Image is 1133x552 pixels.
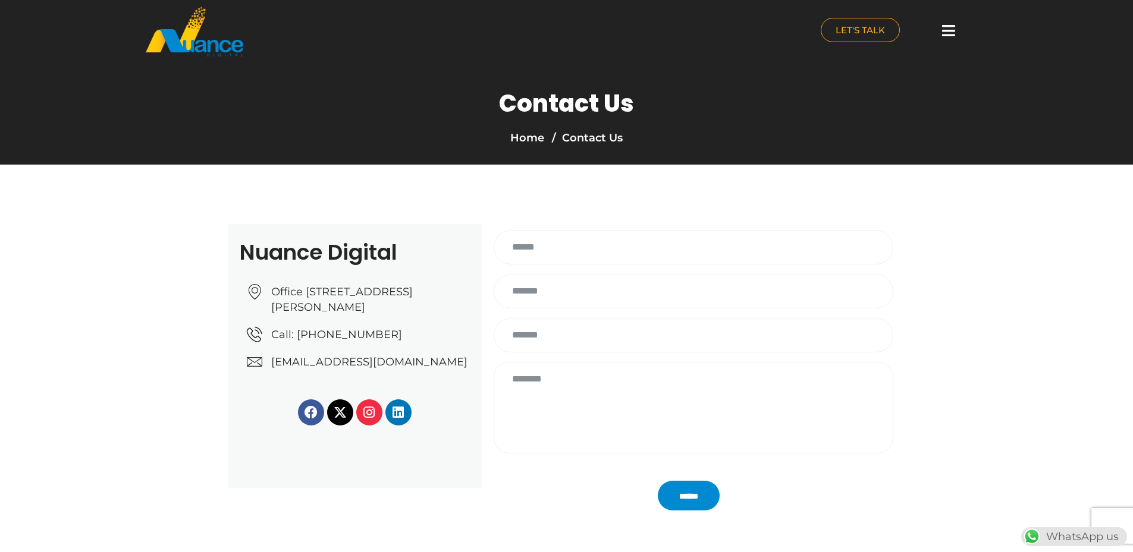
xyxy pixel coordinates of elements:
img: WhatsApp [1022,527,1041,546]
h2: Nuance Digital [240,242,470,263]
span: Call: [PHONE_NUMBER] [268,327,402,342]
a: LET'S TALK [821,18,900,42]
a: Call: [PHONE_NUMBER] [247,327,470,342]
a: Home [510,131,544,144]
div: WhatsApp us [1021,527,1127,546]
li: Contact Us [549,130,623,146]
h1: Contact Us [499,89,634,118]
form: Contact form [488,230,900,482]
a: Office [STREET_ADDRESS][PERSON_NAME] [247,284,470,315]
img: nuance-qatar_logo [145,6,244,58]
span: LET'S TALK [836,26,885,34]
a: WhatsAppWhatsApp us [1021,530,1127,543]
span: [EMAIL_ADDRESS][DOMAIN_NAME] [268,354,467,370]
a: nuance-qatar_logo [145,6,561,58]
a: [EMAIL_ADDRESS][DOMAIN_NAME] [247,354,470,370]
span: Office [STREET_ADDRESS][PERSON_NAME] [268,284,470,315]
